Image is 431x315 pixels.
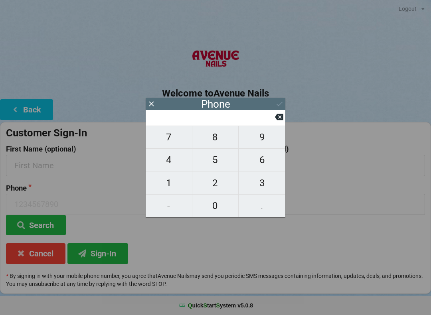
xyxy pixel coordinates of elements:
span: 8 [192,129,239,146]
span: 1 [146,175,192,191]
span: 0 [192,197,239,214]
button: 2 [192,171,239,194]
span: 9 [239,129,285,146]
span: 4 [146,152,192,168]
button: 3 [239,171,285,194]
span: 3 [239,175,285,191]
div: Phone [201,100,230,108]
span: 5 [192,152,239,168]
button: 6 [239,149,285,171]
button: 4 [146,149,192,171]
span: 6 [239,152,285,168]
button: 1 [146,171,192,194]
button: 9 [239,126,285,149]
button: 7 [146,126,192,149]
span: 7 [146,129,192,146]
span: 2 [192,175,239,191]
button: 0 [192,195,239,217]
button: 5 [192,149,239,171]
button: 8 [192,126,239,149]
